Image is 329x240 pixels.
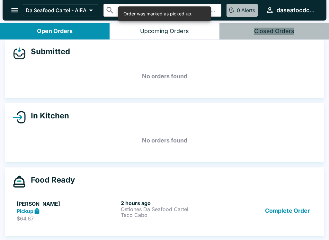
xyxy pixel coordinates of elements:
[13,65,316,88] h5: No orders found
[17,215,118,222] p: $64.67
[17,200,118,208] h5: [PERSON_NAME]
[23,4,98,16] button: Da Seafood Cartel - AIEA
[26,111,69,121] h4: In Kitchen
[121,212,222,218] p: Taco Cabo
[37,28,73,35] div: Open Orders
[26,175,75,185] h4: Food Ready
[13,196,316,226] a: [PERSON_NAME]Pickup$64.672 hours agoOstiones Da Seafood CartelTaco CaboComplete Order
[263,3,319,17] button: daseafoodcartel
[262,200,312,222] button: Complete Order
[17,208,33,214] strong: Pickup
[254,28,294,35] div: Closed Orders
[140,28,189,35] div: Upcoming Orders
[117,6,218,15] input: Search orders by name or phone number
[121,206,222,212] p: Ostiones Da Seafood Cartel
[121,200,222,206] h6: 2 hours ago
[26,7,86,13] p: Da Seafood Cartel - AIEA
[26,47,70,56] h4: Submitted
[13,129,316,152] h5: No orders found
[237,7,240,13] p: 0
[277,6,316,14] div: daseafoodcartel
[241,7,255,13] p: Alerts
[6,2,23,18] button: open drawer
[123,8,192,19] div: Order was marked as picked up.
